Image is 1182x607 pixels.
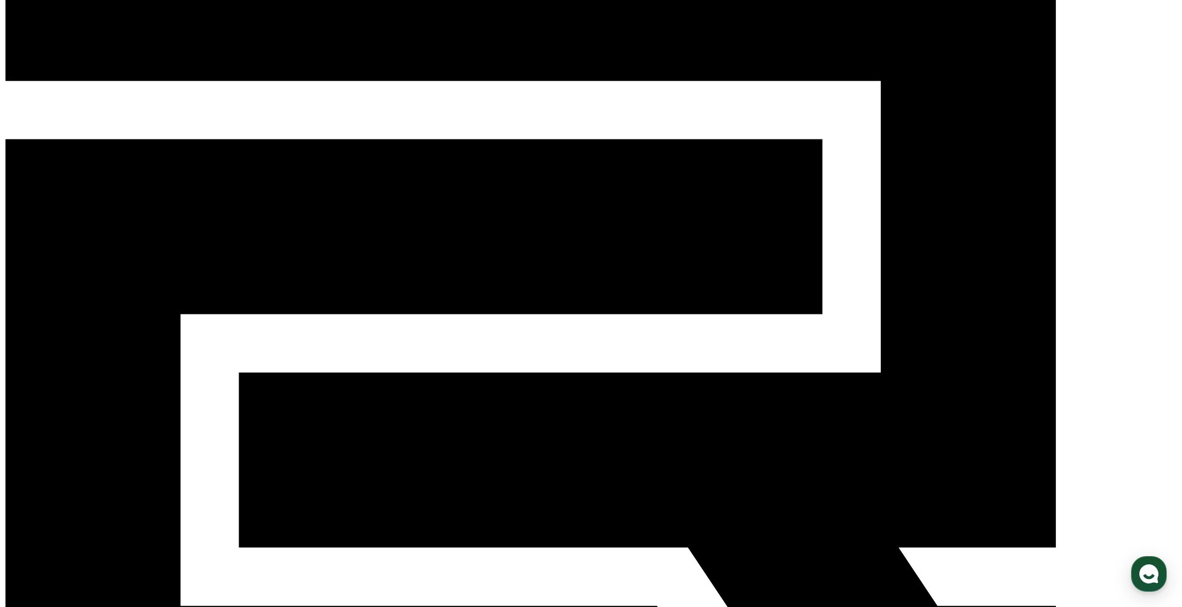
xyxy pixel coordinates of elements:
span: 홈 [40,422,48,433]
a: 대화 [84,403,164,435]
a: 홈 [4,403,84,435]
span: 설정 [197,422,212,433]
span: 대화 [116,423,132,433]
a: 설정 [164,403,244,435]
